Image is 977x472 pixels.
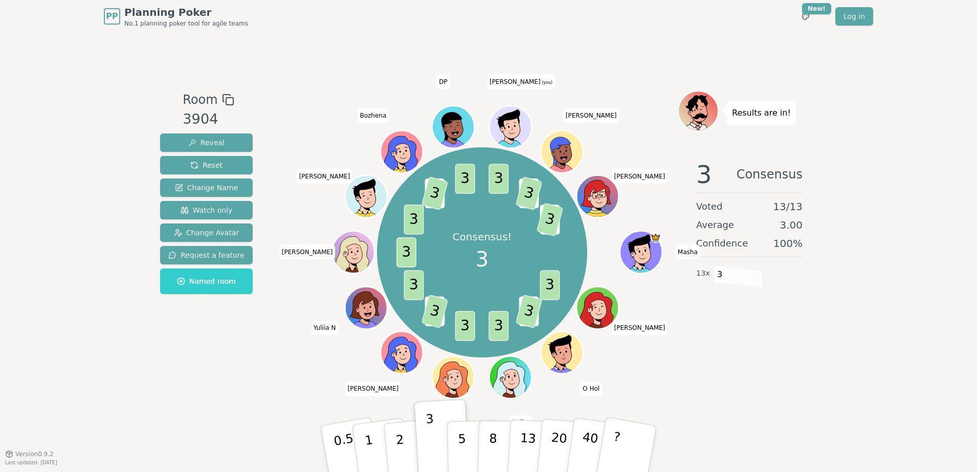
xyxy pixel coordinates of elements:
span: Click to change your name [510,416,532,430]
span: PP [106,10,118,23]
span: (you) [541,80,553,85]
span: 3 [516,295,543,328]
span: Click to change your name [357,108,389,123]
span: 13 / 13 [773,199,803,214]
span: Consensus [737,162,803,187]
button: Request a feature [160,246,253,264]
button: Version0.9.2 [5,450,54,458]
span: Click to change your name [487,75,555,89]
span: 3 [516,176,543,210]
span: Watch only [181,205,233,215]
a: Log in [835,7,873,26]
span: 3 [404,205,424,234]
span: 3 [714,266,726,283]
span: Named room [177,276,236,286]
p: Consensus! [453,230,512,244]
span: 3 [489,311,509,341]
span: No.1 planning poker tool for agile teams [124,19,248,28]
span: 13 x [696,268,710,279]
span: Click to change your name [436,75,450,89]
span: 3.00 [780,218,803,232]
span: Reset [190,160,223,170]
span: Request a feature [168,250,245,260]
button: Reset [160,156,253,174]
button: Change Name [160,178,253,197]
p: 3 [426,412,437,467]
span: Reveal [188,138,225,148]
a: PPPlanning PokerNo.1 planning poker tool for agile teams [104,5,248,28]
span: Click to change your name [297,169,353,184]
span: 3 [489,164,509,193]
span: Last updated: [DATE] [5,460,57,465]
span: Version 0.9.2 [15,450,54,458]
span: 3 [455,311,475,341]
span: 100 % [773,236,803,251]
span: Change Name [175,183,238,193]
span: 3 [455,164,475,193]
span: Planning Poker [124,5,248,19]
span: Click to change your name [563,108,619,123]
button: Change Avatar [160,223,253,242]
span: 3 [540,270,560,300]
span: Room [183,91,217,109]
span: 3 [421,176,449,210]
button: Watch only [160,201,253,219]
span: Click to change your name [580,382,602,396]
span: 3 [396,237,416,267]
button: Reveal [160,133,253,152]
span: Voted [696,199,723,214]
p: Results are in! [732,106,791,120]
button: Click to change your avatar [491,107,531,147]
button: New! [796,7,815,26]
span: Click to change your name [311,321,339,335]
span: Click to change your name [612,169,668,184]
span: 3 [696,162,712,187]
span: Average [696,218,734,232]
div: New! [802,3,831,14]
span: Masha is the host [651,233,661,243]
span: 3 [421,295,449,328]
span: Click to change your name [675,245,700,259]
span: 3 [476,244,488,275]
span: Click to change your name [612,321,668,335]
span: 3 [537,203,564,236]
span: Click to change your name [279,245,336,259]
div: 3904 [183,109,234,130]
button: Named room [160,268,253,294]
span: Confidence [696,236,748,251]
span: Change Avatar [174,228,239,238]
span: 3 [404,270,424,300]
span: Click to change your name [345,382,402,396]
